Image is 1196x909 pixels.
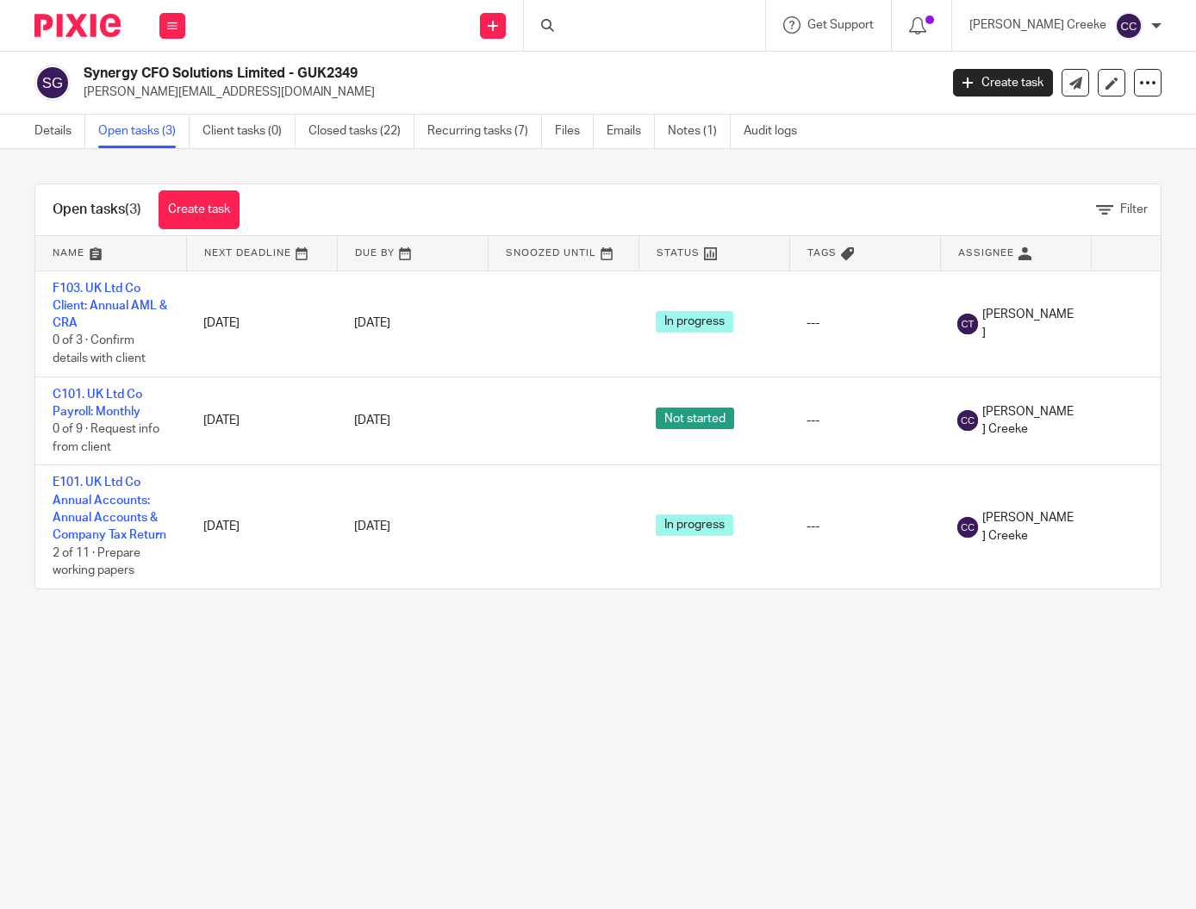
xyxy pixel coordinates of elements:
[34,14,121,37] img: Pixie
[656,311,733,333] span: In progress
[98,115,190,148] a: Open tasks (3)
[53,547,140,577] span: 2 of 11 · Prepare working papers
[186,377,337,465] td: [DATE]
[607,115,655,148] a: Emails
[953,69,1053,97] a: Create task
[125,202,141,216] span: (3)
[657,248,700,258] span: Status
[202,115,296,148] a: Client tasks (0)
[982,403,1074,439] span: [PERSON_NAME] Creeke
[53,201,141,219] h1: Open tasks
[354,414,390,426] span: [DATE]
[1120,203,1148,215] span: Filter
[186,465,337,588] td: [DATE]
[656,408,734,429] span: Not started
[807,412,923,429] div: ---
[53,335,146,365] span: 0 of 3 · Confirm details with client
[957,410,978,431] img: svg%3E
[744,115,810,148] a: Audit logs
[53,283,167,330] a: F103. UK Ltd Co Client: Annual AML & CRA
[159,190,240,229] a: Create task
[186,271,337,377] td: [DATE]
[506,248,596,258] span: Snoozed Until
[555,115,594,148] a: Files
[34,115,85,148] a: Details
[807,314,923,332] div: ---
[982,509,1074,545] span: [PERSON_NAME] Creeke
[34,65,71,101] img: svg%3E
[308,115,414,148] a: Closed tasks (22)
[668,115,731,148] a: Notes (1)
[354,521,390,533] span: [DATE]
[656,514,733,536] span: In progress
[53,423,159,453] span: 0 of 9 · Request info from client
[807,518,923,535] div: ---
[969,16,1106,34] p: [PERSON_NAME] Creeke
[807,248,837,258] span: Tags
[1115,12,1143,40] img: svg%3E
[957,517,978,538] img: svg%3E
[53,476,166,541] a: E101. UK Ltd Co Annual Accounts: Annual Accounts & Company Tax Return
[354,317,390,329] span: [DATE]
[427,115,542,148] a: Recurring tasks (7)
[957,314,978,334] img: svg%3E
[84,84,927,101] p: [PERSON_NAME][EMAIL_ADDRESS][DOMAIN_NAME]
[53,389,142,418] a: C101. UK Ltd Co Payroll: Monthly
[84,65,758,83] h2: Synergy CFO Solutions Limited - GUK2349
[807,19,874,31] span: Get Support
[982,306,1074,341] span: [PERSON_NAME]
